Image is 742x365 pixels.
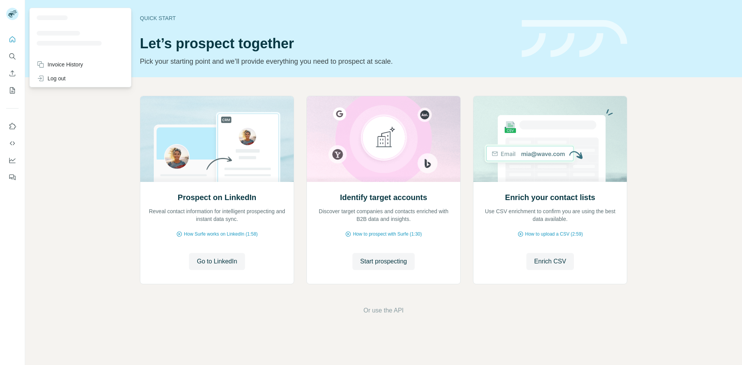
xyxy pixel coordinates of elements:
[306,96,461,182] img: Identify target accounts
[197,257,237,266] span: Go to LinkedIn
[352,253,415,270] button: Start prospecting
[525,231,583,238] span: How to upload a CSV (2:59)
[184,231,258,238] span: How Surfe works on LinkedIn (1:58)
[6,119,19,133] button: Use Surfe on LinkedIn
[6,49,19,63] button: Search
[6,66,19,80] button: Enrich CSV
[340,192,427,203] h2: Identify target accounts
[140,56,512,67] p: Pick your starting point and we’ll provide everything you need to prospect at scale.
[360,257,407,266] span: Start prospecting
[505,192,595,203] h2: Enrich your contact lists
[189,253,245,270] button: Go to LinkedIn
[315,207,453,223] p: Discover target companies and contacts enriched with B2B data and insights.
[353,231,422,238] span: How to prospect with Surfe (1:30)
[473,96,627,182] img: Enrich your contact lists
[481,207,619,223] p: Use CSV enrichment to confirm you are using the best data available.
[6,83,19,97] button: My lists
[526,253,574,270] button: Enrich CSV
[6,170,19,184] button: Feedback
[140,96,294,182] img: Prospect on LinkedIn
[6,136,19,150] button: Use Surfe API
[534,257,566,266] span: Enrich CSV
[37,75,66,82] div: Log out
[140,14,512,22] div: Quick start
[178,192,256,203] h2: Prospect on LinkedIn
[37,61,83,68] div: Invoice History
[363,306,403,315] button: Or use the API
[148,207,286,223] p: Reveal contact information for intelligent prospecting and instant data sync.
[6,32,19,46] button: Quick start
[140,36,512,51] h1: Let’s prospect together
[6,153,19,167] button: Dashboard
[522,20,627,58] img: banner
